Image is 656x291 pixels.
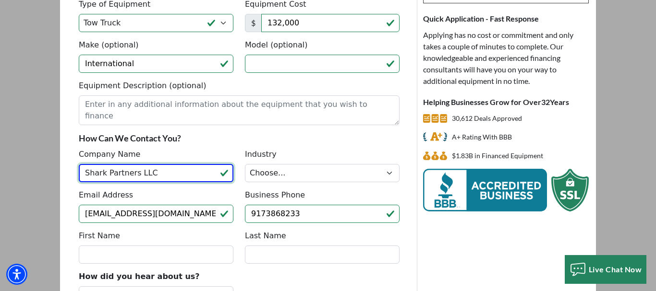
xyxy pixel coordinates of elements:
label: First Name [79,230,120,242]
label: Email Address [79,189,133,201]
label: Business Phone [245,189,305,201]
p: $1,826,966,819 in Financed Equipment [452,150,543,162]
label: Industry [245,149,277,160]
p: Applying has no cost or commitment and only takes a couple of minutes to complete. Our knowledgea... [423,29,589,87]
span: $ [245,14,262,32]
label: Model (optional) [245,39,307,51]
span: Live Chat Now [589,265,642,274]
p: A+ Rating With BBB [452,131,512,143]
p: 30,612 Deals Approved [452,113,522,124]
label: Equipment Description (optional) [79,80,206,92]
img: BBB Acredited Business and SSL Protection [423,169,589,211]
p: Quick Application - Fast Response [423,13,589,24]
label: Company Name [79,149,140,160]
label: Make (optional) [79,39,139,51]
label: Last Name [245,230,286,242]
button: Live Chat Now [565,255,647,284]
p: How Can We Contact You? [79,132,400,144]
span: 32 [541,97,550,106]
div: Accessibility Menu [6,264,27,285]
p: Helping Businesses Grow for Over Years [423,96,589,108]
label: How did you hear about us? [79,271,200,282]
